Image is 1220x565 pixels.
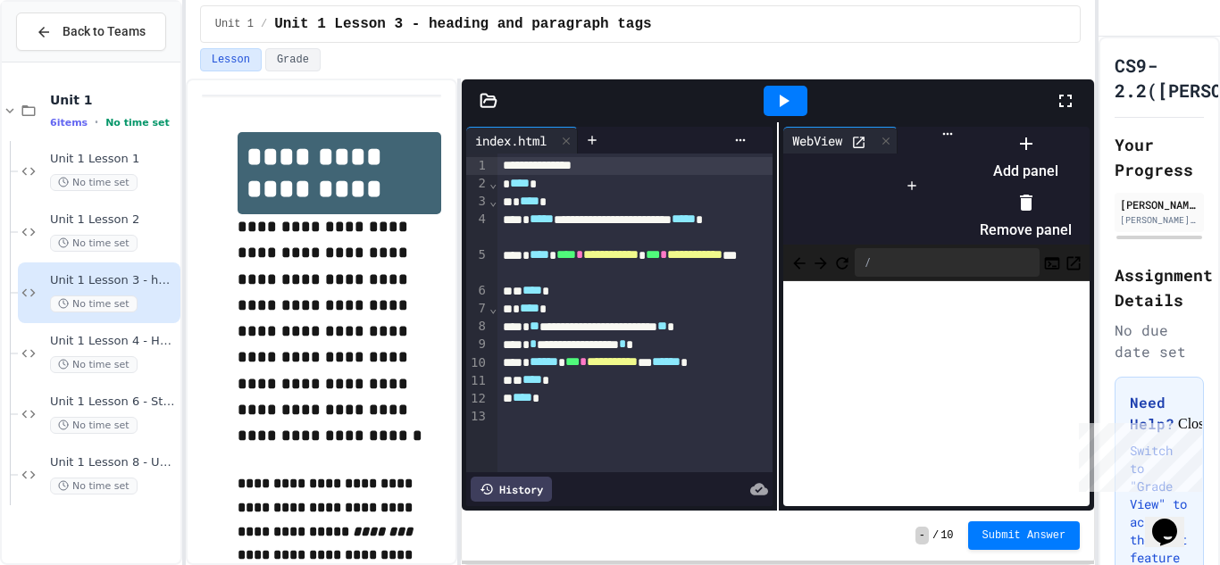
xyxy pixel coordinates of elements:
[812,251,830,273] span: Forward
[466,211,489,246] div: 4
[50,273,177,288] span: Unit 1 Lesson 3 - heading and paragraph tags
[940,528,953,543] span: 10
[466,336,489,353] div: 9
[783,127,898,154] div: WebView
[466,175,489,193] div: 2
[1072,416,1202,492] iframe: chat widget
[790,251,808,273] span: Back
[50,92,177,108] span: Unit 1
[466,300,489,318] div: 7
[466,318,489,336] div: 8
[489,176,497,190] span: Fold line
[50,235,138,252] span: No time set
[50,356,138,373] span: No time set
[95,115,98,129] span: •
[466,408,489,426] div: 13
[215,17,254,31] span: Unit 1
[1115,132,1204,182] h2: Your Progress
[200,48,262,71] button: Lesson
[855,248,1040,277] div: /
[466,127,578,154] div: index.html
[1115,320,1204,362] div: No due date set
[50,417,138,434] span: No time set
[980,129,1072,186] li: Add panel
[489,301,497,315] span: Fold line
[915,527,929,544] span: -
[50,395,177,410] span: Unit 1 Lesson 6 - Station 1 Build
[982,528,1066,543] span: Submit Answer
[50,117,88,129] span: 6 items
[63,22,146,41] span: Back to Teams
[466,390,489,408] div: 12
[466,193,489,211] div: 3
[1145,494,1202,547] iframe: chat widget
[1065,252,1082,273] button: Open in new tab
[50,152,177,167] span: Unit 1 Lesson 1
[105,117,170,129] span: No time set
[50,334,177,349] span: Unit 1 Lesson 4 - Headlines Lab
[489,194,497,208] span: Fold line
[1120,213,1199,227] div: [PERSON_NAME][EMAIL_ADDRESS][DOMAIN_NAME]
[833,252,851,273] button: Refresh
[50,455,177,470] span: Unit 1 Lesson 8 - UL, OL, LI
[1043,252,1061,273] button: Console
[932,528,939,543] span: /
[50,212,177,228] span: Unit 1 Lesson 2
[16,12,166,51] button: Back to Teams
[968,521,1081,550] button: Submit Answer
[1115,262,1204,312] h2: Assignment Details
[980,187,1072,245] li: Remove panel
[466,157,489,175] div: 1
[783,281,1090,507] iframe: Web Preview
[466,246,489,282] div: 5
[466,282,489,300] div: 6
[1130,392,1189,435] h3: Need Help?
[466,372,489,390] div: 11
[274,13,651,35] span: Unit 1 Lesson 3 - heading and paragraph tags
[261,17,267,31] span: /
[50,478,138,494] span: No time set
[466,131,556,150] div: index.html
[783,131,851,150] div: WebView
[471,477,552,502] div: History
[265,48,321,71] button: Grade
[1120,196,1199,212] div: [PERSON_NAME]
[466,354,489,372] div: 10
[50,295,138,312] span: No time set
[50,174,138,191] span: No time set
[7,7,123,113] div: Chat with us now!Close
